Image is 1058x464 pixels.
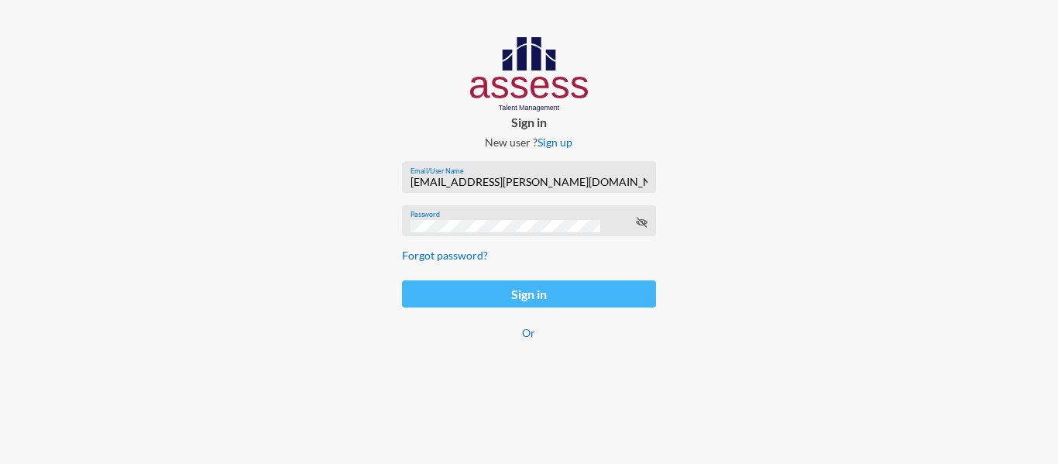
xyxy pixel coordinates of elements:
[390,115,668,129] p: Sign in
[470,37,589,112] img: AssessLogoo.svg
[402,280,655,308] button: Sign in
[402,249,488,262] a: Forgot password?
[390,136,668,149] p: New user ?
[410,176,648,188] input: Email/User Name
[402,326,655,339] p: Or
[538,136,572,149] a: Sign up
